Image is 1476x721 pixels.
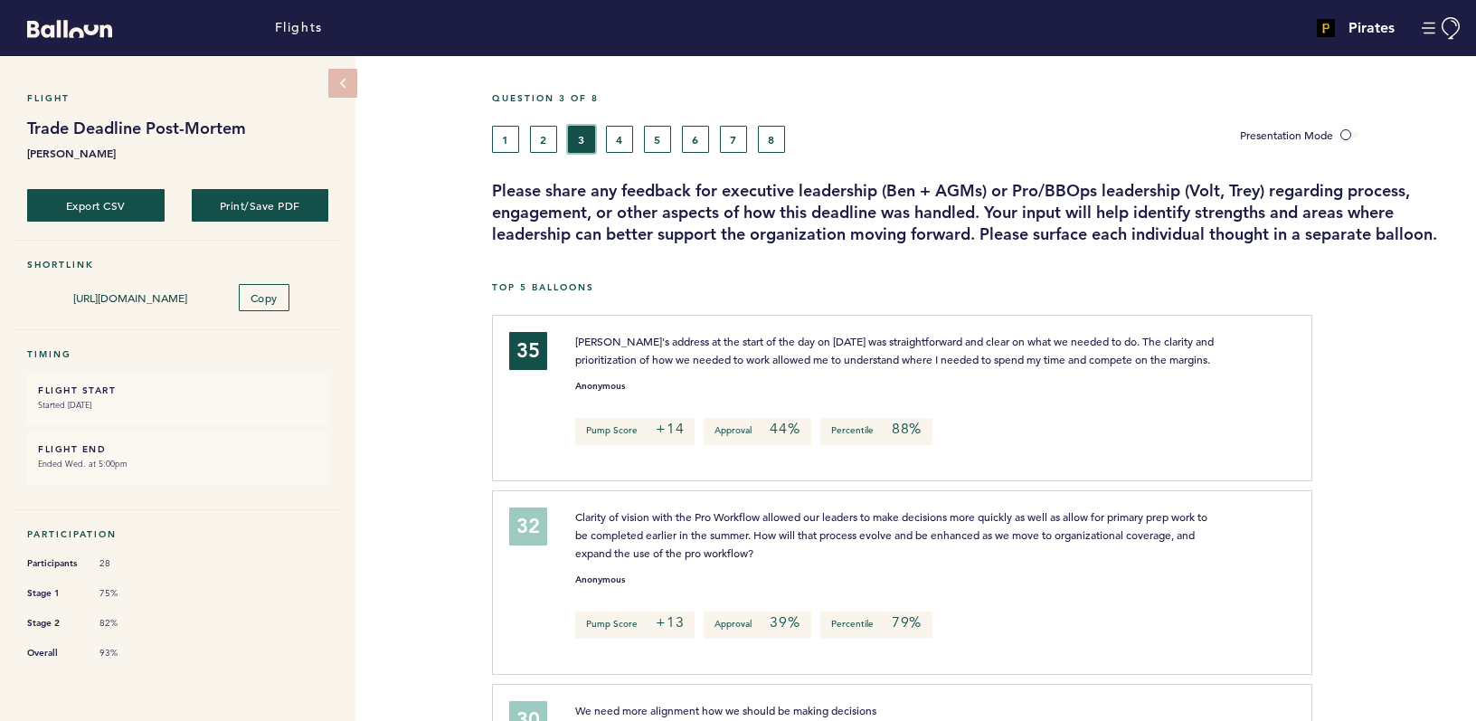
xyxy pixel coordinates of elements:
em: +13 [656,613,684,631]
p: Approval [704,612,810,639]
small: Anonymous [575,382,625,391]
h1: Trade Deadline Post-Mortem [27,118,328,139]
span: Clarity of vision with the Pro Workflow allowed our leaders to make decisions more quickly as wel... [575,509,1210,560]
span: 82% [99,617,154,630]
span: Presentation Mode [1240,128,1333,142]
span: We need more alignment how we should be making decisions [575,703,876,717]
div: 35 [509,332,547,370]
em: 79% [892,613,922,631]
span: Copy [251,290,278,305]
em: +14 [656,420,684,438]
button: 2 [530,126,557,153]
span: Stage 2 [27,614,81,632]
span: Overall [27,644,81,662]
button: 5 [644,126,671,153]
small: Anonymous [575,575,625,584]
b: [PERSON_NAME] [27,144,328,162]
p: Approval [704,418,810,445]
h5: Participation [27,528,328,540]
h3: Please share any feedback for executive leadership (Ben + AGMs) or Pro/BBOps leadership (Volt, Tr... [492,180,1462,245]
small: Ended Wed. at 5:00pm [38,455,317,473]
button: 6 [682,126,709,153]
p: Percentile [820,418,932,445]
div: 32 [509,508,547,545]
em: 39% [770,613,799,631]
h6: FLIGHT END [38,443,317,455]
h6: FLIGHT START [38,384,317,396]
button: Print/Save PDF [192,189,329,222]
button: 8 [758,126,785,153]
span: 93% [99,647,154,659]
em: 88% [892,420,922,438]
span: [PERSON_NAME]'s address at the start of the day on [DATE] was straightforward and clear on what w... [575,334,1216,366]
a: Flights [275,18,323,38]
h5: Timing [27,348,328,360]
em: 44% [770,420,799,438]
button: 3 [568,126,595,153]
span: 75% [99,587,154,600]
h5: Shortlink [27,259,328,270]
button: 7 [720,126,747,153]
button: Copy [239,284,289,311]
a: Balloon [14,18,112,37]
button: 1 [492,126,519,153]
span: Participants [27,555,81,573]
button: Manage Account [1422,17,1462,40]
p: Pump Score [575,612,695,639]
span: Stage 1 [27,584,81,602]
h5: Flight [27,92,328,104]
h5: Top 5 Balloons [492,281,1462,293]
button: Export CSV [27,189,165,222]
button: 4 [606,126,633,153]
p: Pump Score [575,418,695,445]
span: 28 [99,557,154,570]
small: Started [DATE] [38,396,317,414]
svg: Balloon [27,20,112,38]
h4: Pirates [1348,17,1395,39]
h5: Question 3 of 8 [492,92,1462,104]
p: Percentile [820,612,932,639]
